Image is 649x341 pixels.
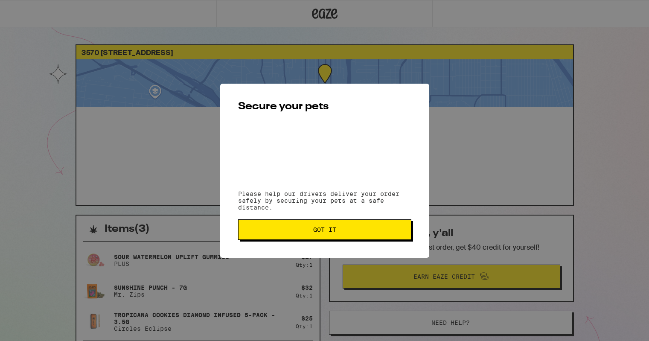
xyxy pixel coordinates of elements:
span: Got it [313,227,336,233]
h2: Secure your pets [238,102,411,112]
p: Please help our drivers deliver your order safely by securing your pets at a safe distance. [238,190,411,211]
img: pets [290,120,360,190]
iframe: Opens a widget where you can find more information [594,315,640,337]
button: Got it [238,219,411,240]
